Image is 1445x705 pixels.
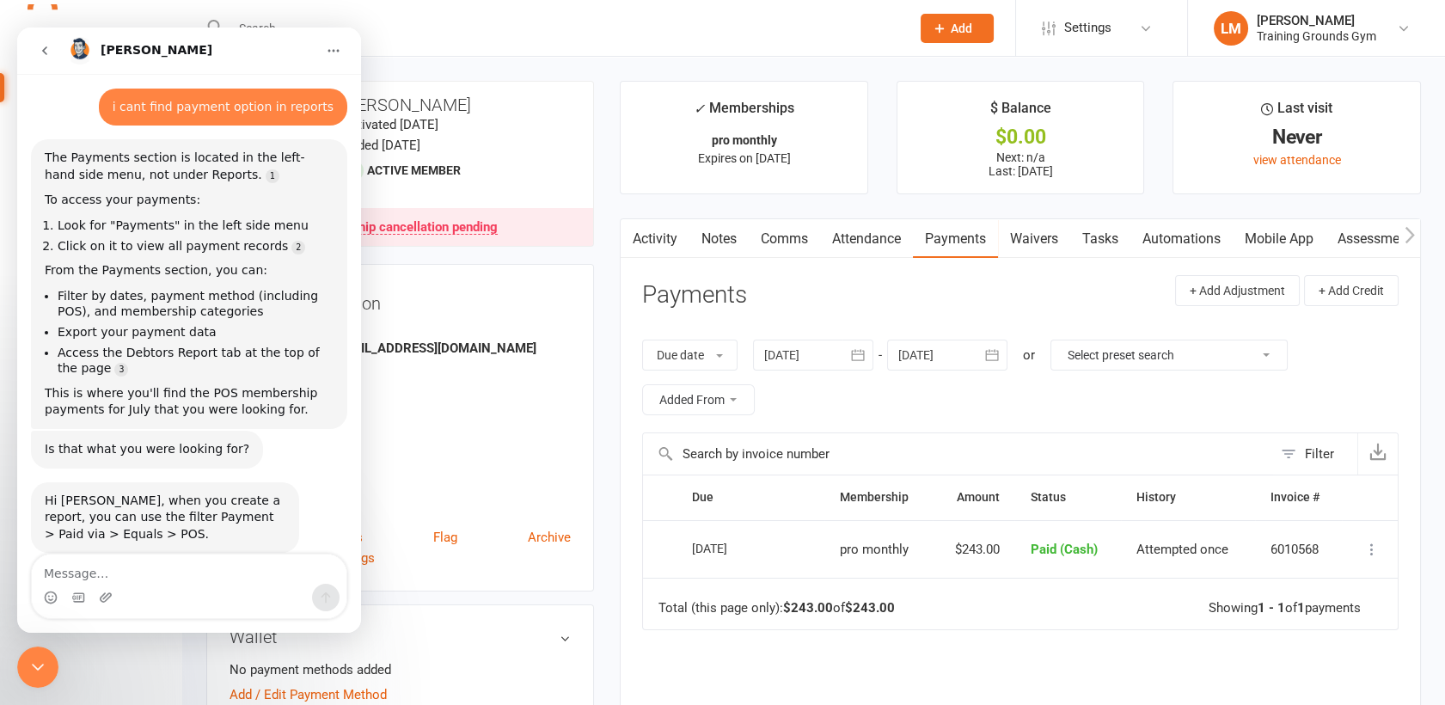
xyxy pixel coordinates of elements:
[1258,600,1285,616] strong: 1 - 1
[14,112,330,402] div: The Payments section is located in the left-hand side menu, not under Reports.Source reference 85...
[232,360,571,377] div: Mobile Number
[528,527,571,548] a: Archive
[990,97,1051,128] div: $ Balance
[248,142,262,156] a: Source reference 8511394:
[14,403,246,441] div: Is that what you were looking for?
[1121,475,1254,519] th: History
[642,384,755,415] button: Added From
[40,211,316,227] li: Click on it to view all payment records
[40,297,316,313] li: Export your payment data
[697,151,790,165] span: Expires on [DATE]
[1257,28,1376,44] div: Training Grounds Gym
[1014,475,1121,519] th: Status
[40,317,316,349] li: Access the Debtors Report tab at the top of the page
[14,455,282,526] div: Hi [PERSON_NAME], when you create a report, you can use the filter Payment > Paid via > Equals > ...
[230,628,571,647] h3: Wallet
[677,475,824,519] th: Due
[642,282,747,309] h3: Payments
[232,444,571,460] strong: -
[82,563,95,577] button: Upload attachment
[711,133,776,147] strong: pro monthly
[274,213,288,227] a: Source reference 8618088:
[621,219,689,259] a: Activity
[232,499,571,515] div: Location
[232,375,571,390] strong: 0433001688
[998,219,1070,259] a: Waivers
[232,464,571,481] div: Date of Birth
[14,455,330,564] div: Jia says…
[40,261,316,292] li: Filter by dates, payment method (including POS), and membership categories
[1070,219,1130,259] a: Tasks
[230,659,571,680] li: No payment methods added
[1255,520,1342,579] td: 6010568
[1023,345,1035,365] div: or
[1030,542,1097,557] span: Paid (Cash)
[933,520,1015,579] td: $243.00
[845,600,895,616] strong: $243.00
[232,479,571,494] strong: -
[820,219,913,259] a: Attendance
[82,61,330,99] div: i cant find payment option in reports
[40,190,316,206] li: Look for "Payments" in the left side menu
[921,14,994,43] button: Add
[28,414,232,431] div: Is that what you were looking for?
[28,235,316,252] div: From the Payments section, you can:
[951,21,972,35] span: Add
[14,112,330,403] div: Toby says…
[97,335,111,349] a: Source reference 2646085:
[1257,13,1376,28] div: [PERSON_NAME]
[1136,542,1228,557] span: Attempted once
[342,138,420,153] time: Added [DATE]
[1214,11,1248,46] div: LM
[692,535,771,561] div: [DATE]
[95,71,316,89] div: i cant find payment option in reports
[642,340,738,371] button: Due date
[367,163,461,177] span: Active member
[54,563,68,577] button: Gif picker
[342,117,438,132] time: Activated [DATE]
[14,403,330,455] div: Toby says…
[1297,600,1305,616] strong: 1
[749,219,820,259] a: Comms
[1189,128,1405,146] div: Never
[1253,153,1341,167] a: view attendance
[232,340,571,356] strong: [PERSON_NAME][EMAIL_ADDRESS][DOMAIN_NAME]
[1304,275,1399,306] button: + Add Credit
[15,527,329,556] textarea: Message…
[1209,601,1361,616] div: Showing of payments
[27,563,40,577] button: Emoji picker
[28,122,316,156] div: The Payments section is located in the left-hand side menu, not under Reports.
[1305,444,1334,464] div: Filter
[226,16,898,40] input: Search...
[295,556,322,584] button: Send a message…
[783,600,833,616] strong: $243.00
[28,164,316,181] div: To access your payments:
[17,28,361,633] iframe: Intercom live chat
[433,527,457,548] a: Flag
[17,647,58,688] iframe: Intercom live chat
[1064,9,1111,47] span: Settings
[1175,275,1300,306] button: + Add Adjustment
[232,326,571,342] div: Email
[28,358,316,391] div: This is where you'll find the POS membership payments for July that you were looking for.
[232,395,571,411] div: Address
[1326,219,1430,259] a: Assessments
[1261,97,1332,128] div: Last visit
[221,95,579,114] h3: [PERSON_NAME]
[232,430,571,446] div: Member Number
[689,219,749,259] a: Notes
[1233,219,1326,259] a: Mobile App
[643,433,1272,475] input: Search by invoice number
[230,684,387,705] a: Add / Edit Payment Method
[1255,475,1342,519] th: Invoice #
[1130,219,1233,259] a: Automations
[933,475,1015,519] th: Amount
[303,221,498,235] div: Membership cancellation pending
[694,101,705,117] i: ✓
[840,542,909,557] span: pro monthly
